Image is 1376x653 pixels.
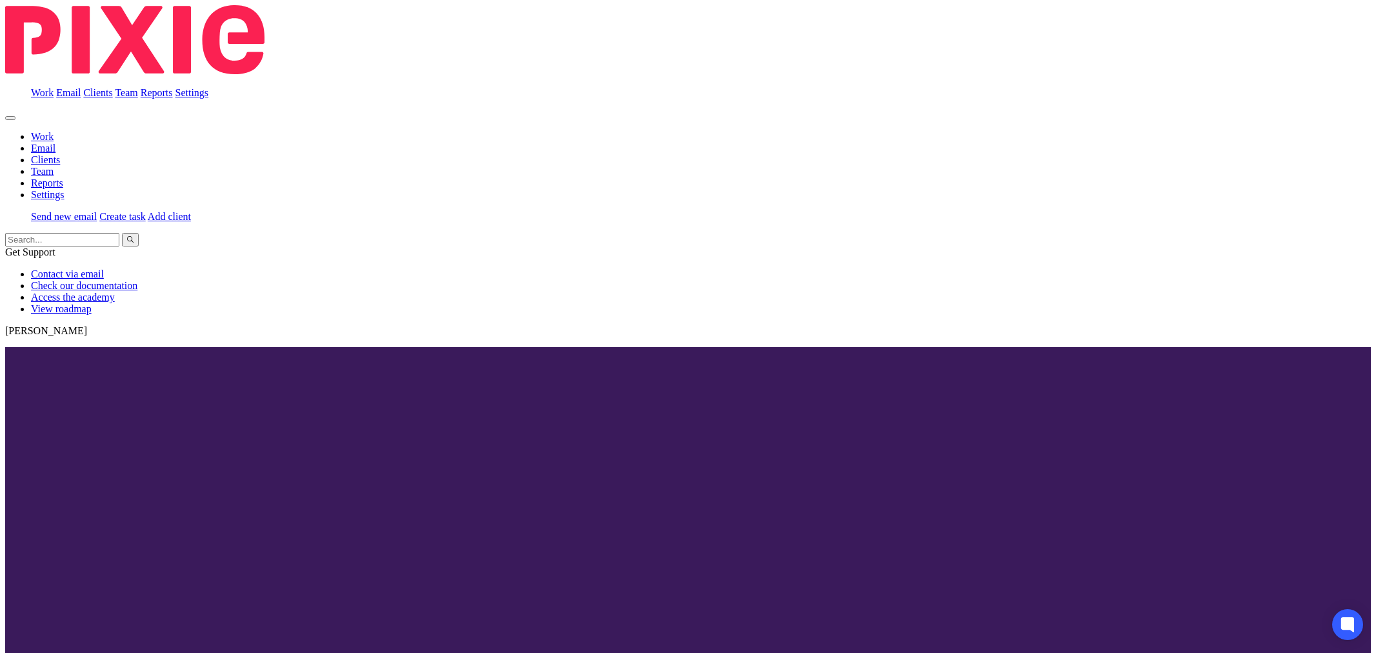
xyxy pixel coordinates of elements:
[5,246,55,257] span: Get Support
[122,233,139,246] button: Search
[5,5,264,74] img: Pixie
[175,87,209,98] a: Settings
[31,166,54,177] a: Team
[31,177,63,188] a: Reports
[141,87,173,98] a: Reports
[31,87,54,98] a: Work
[31,268,104,279] a: Contact via email
[31,292,115,303] a: Access the academy
[5,233,119,246] input: Search
[31,211,97,222] a: Send new email
[148,211,191,222] a: Add client
[31,143,55,154] a: Email
[5,325,1371,337] p: [PERSON_NAME]
[31,280,137,291] a: Check our documentation
[99,211,146,222] a: Create task
[31,154,60,165] a: Clients
[31,189,65,200] a: Settings
[31,131,54,142] a: Work
[83,87,112,98] a: Clients
[31,303,92,314] a: View roadmap
[115,87,137,98] a: Team
[56,87,81,98] a: Email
